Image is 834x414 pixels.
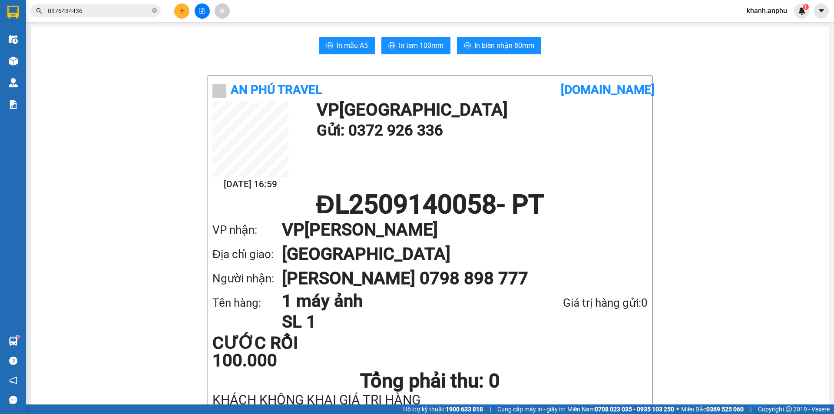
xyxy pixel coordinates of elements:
[750,404,751,414] span: |
[740,5,794,16] span: khanh.anphu
[282,291,517,311] h1: 1 máy ảnh
[282,311,517,332] h1: SL 1
[282,218,630,242] h1: VP [PERSON_NAME]
[36,8,42,14] span: search
[152,7,157,15] span: close-circle
[326,42,333,50] span: printer
[9,337,18,346] img: warehouse-icon
[497,404,565,414] span: Cung cấp máy in - giấy in:
[474,40,534,51] span: In biên nhận 80mm
[212,294,282,312] div: Tên hàng:
[212,177,288,192] h2: [DATE] 16:59
[174,3,189,19] button: plus
[215,3,230,19] button: aim
[817,7,825,15] span: caret-down
[212,192,648,218] h1: ĐL2509140058 - PT
[337,40,368,51] span: In mẫu A5
[7,6,19,19] img: logo-vxr
[804,4,807,10] span: 1
[464,42,471,50] span: printer
[9,376,17,384] span: notification
[179,8,185,14] span: plus
[212,335,356,369] div: CƯỚC RỒI 100.000
[219,8,225,14] span: aim
[388,42,395,50] span: printer
[517,294,648,312] div: Giá trị hàng gửi: 0
[803,4,809,10] sup: 1
[9,56,18,66] img: warehouse-icon
[9,35,18,44] img: warehouse-icon
[403,404,483,414] span: Hỗ trợ kỹ thuật:
[446,406,483,413] strong: 1900 633 818
[212,221,282,239] div: VP nhận:
[681,404,744,414] span: Miền Bắc
[381,37,450,54] button: printerIn tem 100mm
[9,100,18,109] img: solution-icon
[814,3,829,19] button: caret-down
[212,245,282,263] div: Địa chỉ giao:
[561,83,655,97] b: [DOMAIN_NAME]
[212,393,648,407] div: KHÁCH KHÔNG KHAI GIÁ TRỊ HÀNG
[282,242,630,266] h1: [GEOGRAPHIC_DATA]
[317,119,643,142] h1: Gửi: 0372 926 336
[676,407,679,411] span: ⚪️
[152,8,157,13] span: close-circle
[595,406,674,413] strong: 0708 023 035 - 0935 103 250
[231,83,322,97] b: An Phú Travel
[490,404,491,414] span: |
[9,78,18,87] img: warehouse-icon
[195,3,210,19] button: file-add
[319,37,375,54] button: printerIn mẫu A5
[786,406,792,412] span: copyright
[212,270,282,288] div: Người nhận:
[282,266,630,291] h1: [PERSON_NAME] 0798 898 777
[9,396,17,404] span: message
[798,7,806,15] img: icon-new-feature
[212,369,648,393] h1: Tổng phải thu: 0
[399,40,443,51] span: In tem 100mm
[199,8,205,14] span: file-add
[48,6,150,16] input: Tìm tên, số ĐT hoặc mã đơn
[17,335,19,338] sup: 1
[706,406,744,413] strong: 0369 525 060
[567,404,674,414] span: Miền Nam
[317,101,643,119] h1: VP [GEOGRAPHIC_DATA]
[9,357,17,365] span: question-circle
[457,37,541,54] button: printerIn biên nhận 80mm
